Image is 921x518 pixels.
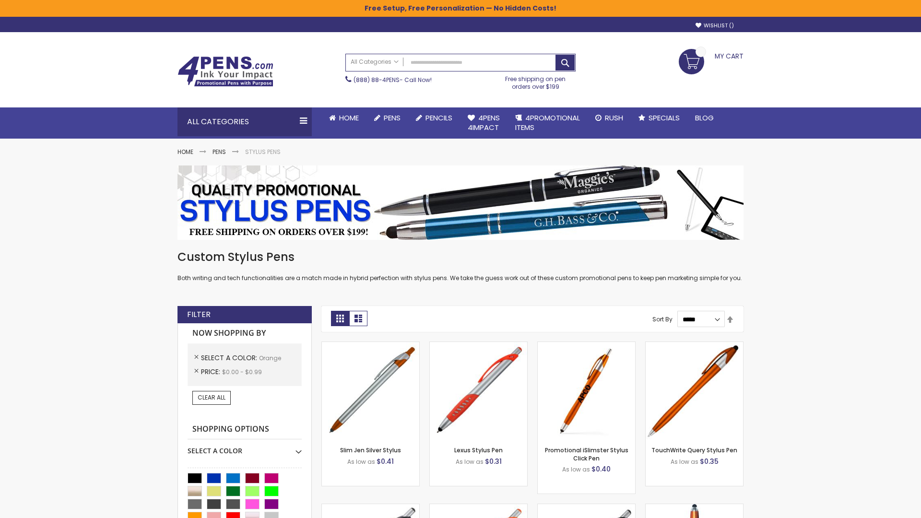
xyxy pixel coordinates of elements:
[177,107,312,136] div: All Categories
[496,71,576,91] div: Free shipping on pen orders over $199
[646,341,743,350] a: TouchWrite Query Stylus Pen-Orange
[322,342,419,439] img: Slim Jen Silver Stylus-Orange
[177,249,744,265] h1: Custom Stylus Pens
[177,56,273,87] img: 4Pens Custom Pens and Promotional Products
[430,504,527,512] a: Boston Silver Stylus Pen-Orange
[468,113,500,132] span: 4Pens 4impact
[508,107,588,139] a: 4PROMOTIONALITEMS
[425,113,452,123] span: Pencils
[515,113,580,132] span: 4PROMOTIONAL ITEMS
[198,393,225,401] span: Clear All
[331,311,349,326] strong: Grid
[346,54,403,70] a: All Categories
[351,58,399,66] span: All Categories
[213,148,226,156] a: Pens
[538,504,635,512] a: Lexus Metallic Stylus Pen-Orange
[177,165,744,240] img: Stylus Pens
[646,504,743,512] a: TouchWrite Command Stylus Pen-Orange
[649,113,680,123] span: Specials
[377,457,394,466] span: $0.41
[652,315,673,323] label: Sort By
[321,107,366,129] a: Home
[538,342,635,439] img: Promotional iSlimster Stylus Click Pen-Orange
[322,341,419,350] a: Slim Jen Silver Stylus-Orange
[671,458,698,466] span: As low as
[605,113,623,123] span: Rush
[562,465,590,473] span: As low as
[245,148,281,156] strong: Stylus Pens
[454,446,503,454] a: Lexus Stylus Pen
[430,341,527,350] a: Lexus Stylus Pen-Orange
[354,76,400,84] a: (888) 88-4PENS
[696,22,734,29] a: Wishlist
[366,107,408,129] a: Pens
[188,439,302,456] div: Select A Color
[340,446,401,454] a: Slim Jen Silver Stylus
[322,504,419,512] a: Boston Stylus Pen-Orange
[408,107,460,129] a: Pencils
[700,457,719,466] span: $0.35
[456,458,484,466] span: As low as
[188,323,302,343] strong: Now Shopping by
[177,249,744,283] div: Both writing and tech functionalities are a match made in hybrid perfection with stylus pens. We ...
[687,107,721,129] a: Blog
[201,353,259,363] span: Select A Color
[384,113,401,123] span: Pens
[460,107,508,139] a: 4Pens4impact
[545,446,628,462] a: Promotional iSlimster Stylus Click Pen
[187,309,211,320] strong: Filter
[192,391,231,404] a: Clear All
[259,354,281,362] span: Orange
[631,107,687,129] a: Specials
[222,368,262,376] span: $0.00 - $0.99
[591,464,611,474] span: $0.40
[188,419,302,440] strong: Shopping Options
[177,148,193,156] a: Home
[201,367,222,377] span: Price
[538,341,635,350] a: Promotional iSlimster Stylus Click Pen-Orange
[430,342,527,439] img: Lexus Stylus Pen-Orange
[651,446,737,454] a: TouchWrite Query Stylus Pen
[588,107,631,129] a: Rush
[339,113,359,123] span: Home
[347,458,375,466] span: As low as
[485,457,502,466] span: $0.31
[646,342,743,439] img: TouchWrite Query Stylus Pen-Orange
[695,113,714,123] span: Blog
[354,76,432,84] span: - Call Now!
